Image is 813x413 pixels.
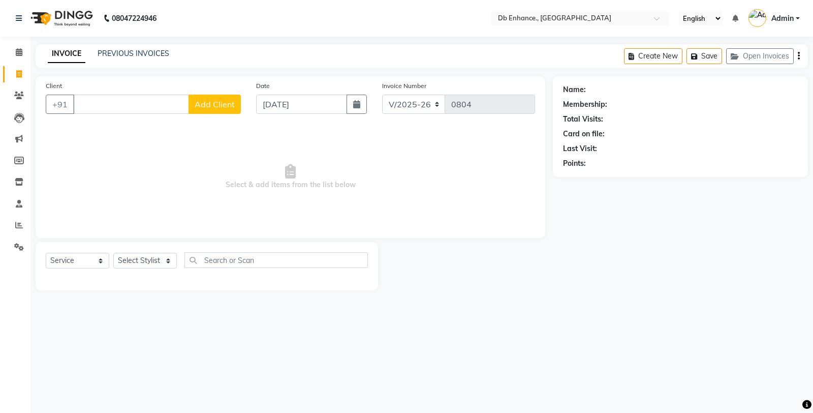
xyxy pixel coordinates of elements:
[563,158,586,169] div: Points:
[26,4,96,33] img: logo
[563,129,605,139] div: Card on file:
[112,4,157,33] b: 08047224946
[771,13,794,24] span: Admin
[726,48,794,64] button: Open Invoices
[382,81,426,91] label: Invoice Number
[195,99,235,109] span: Add Client
[189,95,241,114] button: Add Client
[563,143,597,154] div: Last Visit:
[98,49,169,58] a: PREVIOUS INVOICES
[184,252,368,268] input: Search or Scan
[563,114,603,125] div: Total Visits:
[256,81,270,91] label: Date
[563,99,607,110] div: Membership:
[46,95,74,114] button: +91
[48,45,85,63] a: INVOICE
[73,95,189,114] input: Search by Name/Mobile/Email/Code
[46,81,62,91] label: Client
[624,48,682,64] button: Create New
[46,126,535,228] span: Select & add items from the list below
[748,9,766,27] img: Admin
[686,48,722,64] button: Save
[563,84,586,95] div: Name:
